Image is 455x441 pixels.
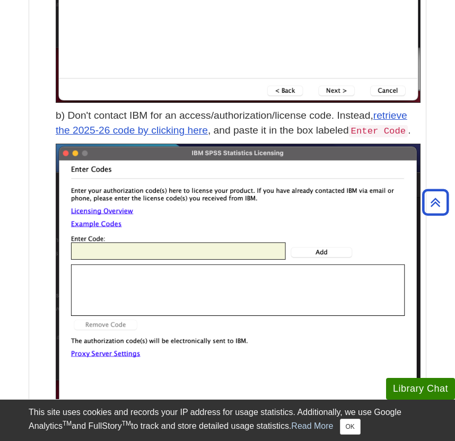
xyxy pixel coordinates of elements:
a: Back to Top [418,195,452,209]
div: This site uses cookies and records your IP address for usage statistics. Additionally, we use Goo... [29,406,426,435]
p: b) Don't contact IBM for an access/authorization/license code. Instead, , and paste it in the box... [56,108,421,139]
a: Read More [291,421,333,430]
sup: TM [122,420,131,427]
button: Close [340,419,361,435]
code: Enter Code [349,125,408,137]
sup: TM [63,420,72,427]
button: Library Chat [386,378,455,400]
img: 'Enter Codes' window. [56,144,421,435]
